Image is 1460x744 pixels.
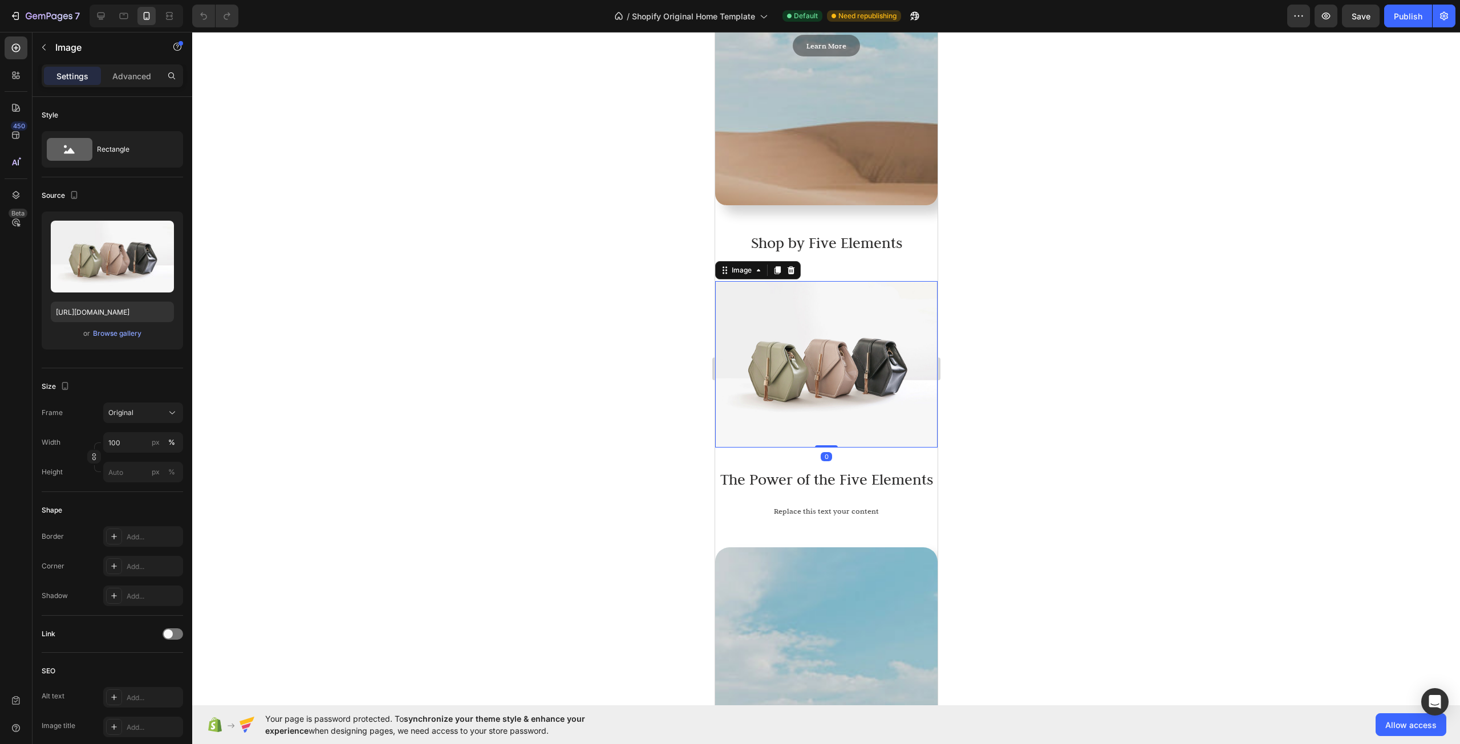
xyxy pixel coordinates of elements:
[97,136,167,162] div: Rectangle
[93,328,141,339] div: Browse gallery
[168,437,175,448] div: %
[92,328,142,339] button: Browse gallery
[83,327,90,340] span: or
[112,70,151,82] p: Advanced
[42,408,63,418] label: Frame
[627,10,630,22] span: /
[149,436,163,449] button: %
[5,5,85,27] button: 7
[56,70,88,82] p: Settings
[127,591,180,601] div: Add...
[51,302,174,322] input: https://example.com/image.jpg
[75,9,80,23] p: 7
[838,11,897,21] span: Need republishing
[42,691,64,701] div: Alt text
[152,437,160,448] div: px
[1385,719,1437,731] span: Allow access
[42,379,72,395] div: Size
[42,531,64,542] div: Border
[42,110,58,120] div: Style
[103,403,183,423] button: Original
[127,693,180,703] div: Add...
[42,629,55,639] div: Link
[103,432,183,453] input: px%
[794,11,818,21] span: Default
[165,465,179,479] button: px
[1342,5,1380,27] button: Save
[127,532,180,542] div: Add...
[632,10,755,22] span: Shopify Original Home Template
[42,561,64,571] div: Corner
[42,188,81,204] div: Source
[108,408,133,418] span: Original
[9,670,213,703] h2: Earth
[103,462,183,482] input: px%
[1376,713,1446,736] button: Allow access
[42,505,62,515] div: Shape
[55,40,152,54] p: Image
[149,465,163,479] button: %
[1394,10,1422,22] div: Publish
[1421,688,1449,715] div: Open Intercom Messenger
[42,467,63,477] label: Height
[11,121,27,131] div: 450
[1384,5,1432,27] button: Publish
[265,713,630,737] span: Your page is password protected. To when designing pages, we need access to your store password.
[715,32,938,705] iframe: To enrich screen reader interactions, please activate Accessibility in Grammarly extension settings
[127,562,180,572] div: Add...
[42,666,55,676] div: SEO
[42,721,75,731] div: Image title
[152,467,160,477] div: px
[1352,11,1370,21] span: Save
[51,221,174,292] img: preview-image
[9,209,27,218] div: Beta
[265,714,585,735] span: synchronize your theme style & enhance your experience
[168,467,175,477] div: %
[42,591,68,601] div: Shadow
[192,5,238,27] div: Undo/Redo
[42,437,60,448] label: Width
[127,722,180,733] div: Add...
[165,436,179,449] button: px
